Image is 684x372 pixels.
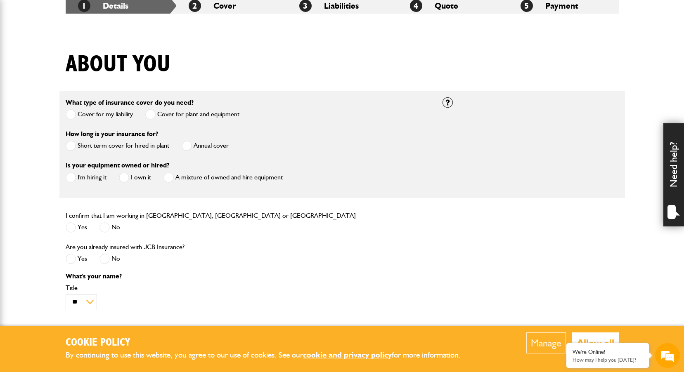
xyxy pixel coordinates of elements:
input: Enter your last name [11,76,151,94]
h2: Cookie Policy [66,337,474,349]
label: Cover for plant and equipment [145,109,239,120]
label: Yes [66,222,87,233]
label: What type of insurance cover do you need? [66,99,194,106]
label: Annual cover [182,141,229,151]
button: Manage [526,332,566,353]
input: Enter your email address [11,101,151,119]
div: Chat with us now [43,46,139,57]
textarea: Type your message and hit 'Enter' [11,149,151,247]
a: cookie and privacy policy [303,350,392,360]
img: d_20077148190_company_1631870298795_20077148190 [14,46,35,57]
label: Is your equipment owned or hired? [66,162,169,169]
div: We're Online! [573,348,643,356]
label: Short term cover for hired in plant [66,141,169,151]
label: Cover for my liability [66,109,133,120]
label: How long is your insurance for? [66,131,158,137]
label: I own it [119,172,151,183]
em: Start Chat [112,254,150,265]
div: Need help? [663,123,684,226]
p: How may I help you today? [573,357,643,363]
p: By continuing to use this website, you agree to our use of cookies. See our for more information. [66,349,474,362]
input: Enter your phone number [11,125,151,143]
label: Title [66,285,430,291]
label: No [99,222,120,233]
div: Minimize live chat window [135,4,155,24]
label: A mixture of owned and hire equipment [163,172,283,183]
label: Are you already insured with JCB Insurance? [66,244,185,250]
label: I confirm that I am working in [GEOGRAPHIC_DATA], [GEOGRAPHIC_DATA] or [GEOGRAPHIC_DATA] [66,212,356,219]
p: What's your name? [66,273,430,280]
h1: About you [66,51,170,78]
label: No [99,254,120,264]
label: I'm hiring it [66,172,107,183]
label: Yes [66,254,87,264]
button: Allow all [572,332,619,353]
